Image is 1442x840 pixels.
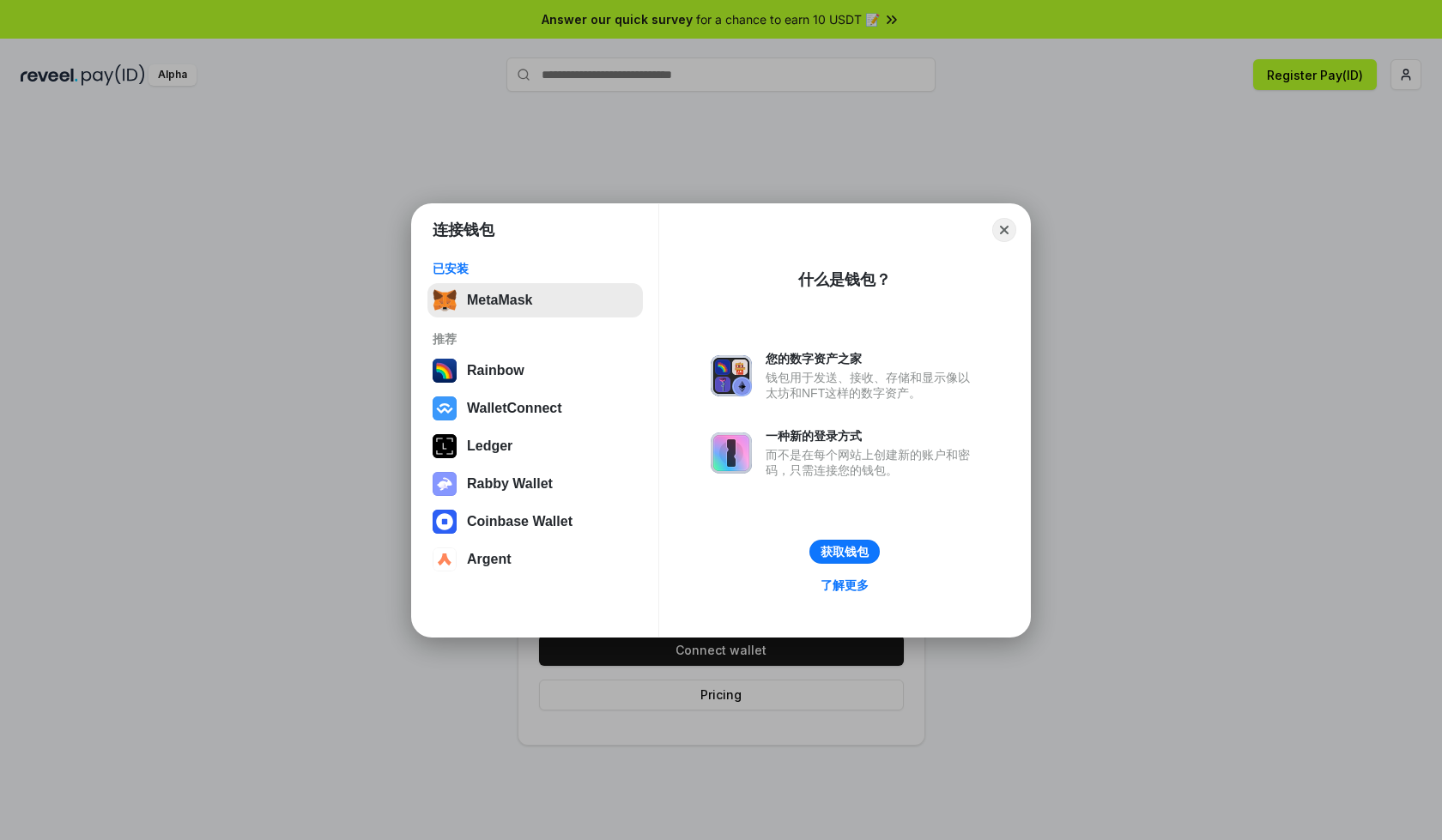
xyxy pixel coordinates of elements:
[433,510,457,534] img: svg+xml,%3Csvg%20width%3D%2228%22%20height%3D%2228%22%20viewBox%3D%220%200%2028%2028%22%20fill%3D...
[467,363,524,378] div: Rainbow
[766,351,978,366] div: 您的数字资产之家
[467,552,512,567] div: Argent
[433,288,457,312] img: svg+xml,%3Csvg%20fill%3D%22none%22%20height%3D%2233%22%20viewBox%3D%220%200%2035%2033%22%20width%...
[467,401,562,416] div: WalletConnect
[433,547,457,571] img: svg+xml,%3Csvg%20width%3D%2228%22%20height%3D%2228%22%20viewBox%3D%220%200%2028%2028%22%20fill%3D...
[427,505,643,539] button: Coinbase Wallet
[433,359,457,383] img: svg+xml,%3Csvg%20width%3D%22120%22%20height%3D%22120%22%20viewBox%3D%220%200%20120%20120%22%20fil...
[798,269,891,290] div: 什么是钱包？
[711,355,752,396] img: svg+xml,%3Csvg%20xmlns%3D%22http%3A%2F%2Fwww.w3.org%2F2000%2Fsvg%22%20fill%3D%22none%22%20viewBox...
[427,542,643,577] button: Argent
[433,331,638,347] div: 推荐
[427,391,643,426] button: WalletConnect
[766,428,978,444] div: 一种新的登录方式
[433,396,457,420] img: svg+xml,%3Csvg%20width%3D%2228%22%20height%3D%2228%22%20viewBox%3D%220%200%2028%2028%22%20fill%3D...
[427,354,643,388] button: Rainbow
[992,218,1016,242] button: Close
[467,514,573,529] div: Coinbase Wallet
[433,472,457,496] img: svg+xml,%3Csvg%20xmlns%3D%22http%3A%2F%2Fwww.w3.org%2F2000%2Fsvg%22%20fill%3D%22none%22%20viewBox...
[433,261,638,276] div: 已安装
[766,447,978,478] div: 而不是在每个网站上创建新的账户和密码，只需连接您的钱包。
[427,283,643,317] button: MetaMask
[810,574,879,596] a: 了解更多
[467,438,512,454] div: Ledger
[711,432,752,474] img: svg+xml,%3Csvg%20xmlns%3D%22http%3A%2F%2Fwww.w3.org%2F2000%2Fsvg%22%20fill%3D%22none%22%20viewBox...
[467,293,532,308] div: MetaMask
[427,429,643,463] button: Ledger
[766,370,978,401] div: 钱包用于发送、接收、存储和显示像以太坊和NFT这样的数字资产。
[821,577,869,593] div: 了解更多
[821,544,869,559] div: 获取钱包
[809,540,880,564] button: 获取钱包
[433,220,494,240] h1: 连接钱包
[433,434,457,458] img: svg+xml,%3Csvg%20xmlns%3D%22http%3A%2F%2Fwww.w3.org%2F2000%2Fsvg%22%20width%3D%2228%22%20height%3...
[427,467,643,501] button: Rabby Wallet
[467,476,553,492] div: Rabby Wallet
